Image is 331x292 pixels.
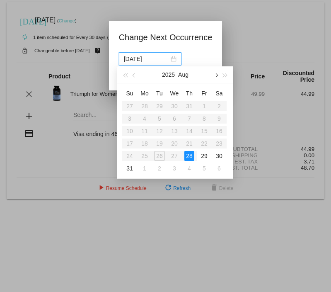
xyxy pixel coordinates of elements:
[125,163,135,173] div: 31
[182,87,197,100] th: Thu
[155,163,164,173] div: 2
[152,162,167,175] td: 9/2/2025
[140,163,150,173] div: 1
[167,87,182,100] th: Wed
[212,150,227,162] td: 8/30/2025
[130,66,139,83] button: Previous month (PageUp)
[124,54,169,63] input: Select date
[197,162,212,175] td: 9/5/2025
[119,31,213,44] h1: Change Next Occurrence
[199,163,209,173] div: 5
[152,87,167,100] th: Tue
[184,163,194,173] div: 4
[199,151,209,161] div: 29
[212,87,227,100] th: Sat
[182,162,197,175] td: 9/4/2025
[211,66,220,83] button: Next month (PageDown)
[169,163,179,173] div: 3
[122,87,137,100] th: Sun
[137,87,152,100] th: Mon
[214,151,224,161] div: 30
[197,87,212,100] th: Fri
[212,162,227,175] td: 9/6/2025
[167,162,182,175] td: 9/3/2025
[122,162,137,175] td: 8/31/2025
[121,66,130,83] button: Last year (Control + left)
[137,162,152,175] td: 9/1/2025
[162,66,175,83] button: 2025
[221,66,230,83] button: Next year (Control + right)
[214,163,224,173] div: 6
[197,150,212,162] td: 8/29/2025
[178,66,188,83] button: Aug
